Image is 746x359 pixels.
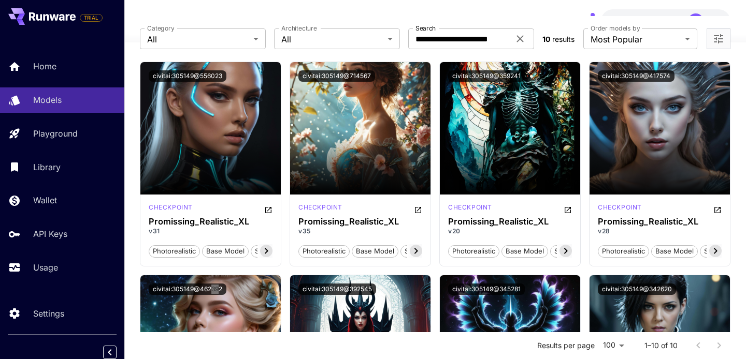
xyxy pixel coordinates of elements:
span: 10 [542,35,550,43]
button: civitai:305149@392545 [298,283,376,295]
p: checkpoint [298,203,342,212]
button: civitai:305149@556023 [149,70,226,82]
p: checkpoint [149,203,193,212]
button: Open in CivitAI [414,203,422,215]
a: All Models [187,15,228,27]
div: SDXL 1.0 [149,203,193,215]
span: photorealistic [149,246,199,257]
p: Models [33,94,62,106]
div: SG [688,13,704,29]
button: civitai:305149@342620 [598,283,676,295]
span: All [147,33,249,46]
button: Collapse sidebar [103,346,117,359]
button: base model [202,244,249,258]
button: sci-fi [550,244,577,258]
button: $946.63074SG [601,9,730,33]
button: civitai:305149@462392 [149,283,226,295]
p: v35 [298,227,422,236]
p: Home [33,60,56,72]
span: photorealistic [449,246,499,257]
p: Settings [33,307,64,320]
h3: Promissing_Realistic_XL [448,217,572,227]
p: Usage [33,261,58,274]
button: sci-fi [400,244,427,258]
button: base model [651,244,698,258]
span: photorealistic [299,246,349,257]
span: photorealistic [598,246,649,257]
p: v20 [448,227,572,236]
span: sci-fi [251,246,277,257]
p: checkpoint [598,203,642,212]
label: Architecture [281,24,317,33]
span: sci-fi [700,246,726,257]
p: 1–10 of 10 [644,340,678,351]
button: Open in CivitAI [713,203,722,215]
div: SDXL 1.0 [598,203,642,215]
button: civitai:305149@359241 [448,70,525,82]
p: v28 [598,227,722,236]
button: photorealistic [149,244,200,258]
span: base model [652,246,697,257]
button: civitai:305149@417574 [598,70,675,82]
span: results [552,35,575,43]
a: Models [140,15,168,27]
span: base model [203,246,248,257]
button: Open in CivitAI [264,203,272,215]
p: Playground [33,127,78,140]
button: Open more filters [712,33,725,46]
h3: Promissing_Realistic_XL [598,217,722,227]
span: All [281,33,383,46]
button: Open in CivitAI [564,203,572,215]
span: sci-fi [551,246,576,257]
p: checkpoint [448,203,492,212]
label: Search [415,24,436,33]
label: Order models by [591,24,640,33]
p: Wallet [33,194,57,206]
h3: Promissing_Realistic_XL [149,217,272,227]
button: sci-fi [251,244,277,258]
span: base model [502,246,548,257]
button: base model [352,244,398,258]
span: base model [352,246,398,257]
div: SDXL 1.0 [448,203,492,215]
span: Most Popular [591,33,681,46]
p: Library [33,161,61,173]
span: TRIAL [80,14,102,22]
div: SDXL 1.0 [298,203,342,215]
span: sci-fi [401,246,426,257]
button: photorealistic [448,244,499,258]
h3: Promissing_Realistic_XL [298,217,422,227]
button: civitai:305149@714567 [298,70,375,82]
button: photorealistic [598,244,649,258]
p: API Keys [33,228,67,240]
button: sci-fi [700,244,726,258]
p: Results per page [537,340,595,351]
button: base model [501,244,548,258]
p: v31 [149,227,272,236]
span: Add your payment card to enable full platform functionality. [80,11,103,24]
button: civitai:305149@345281 [448,283,525,295]
nav: breadcrumb [140,15,228,27]
button: photorealistic [298,244,350,258]
label: Category [147,24,175,33]
div: 100 [599,338,628,353]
